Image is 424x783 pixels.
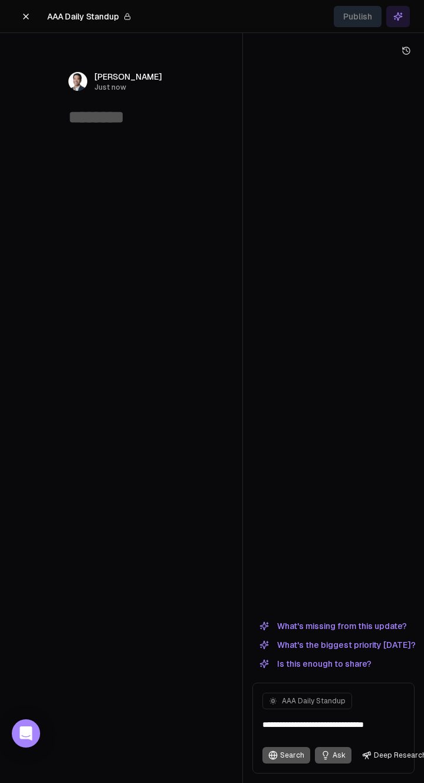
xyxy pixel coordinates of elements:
[252,657,379,671] button: Is this enough to share?
[94,83,162,92] span: Just now
[262,747,310,764] button: Search
[315,747,351,764] button: Ask
[252,638,423,652] button: What's the biggest priority [DATE]?
[252,619,414,633] button: What's missing from this update?
[68,72,87,91] img: _image
[12,719,40,748] div: Open Intercom Messenger
[94,71,162,83] span: [PERSON_NAME]
[47,11,119,22] span: AAA Daily Standup
[282,696,346,706] span: AAA Daily Standup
